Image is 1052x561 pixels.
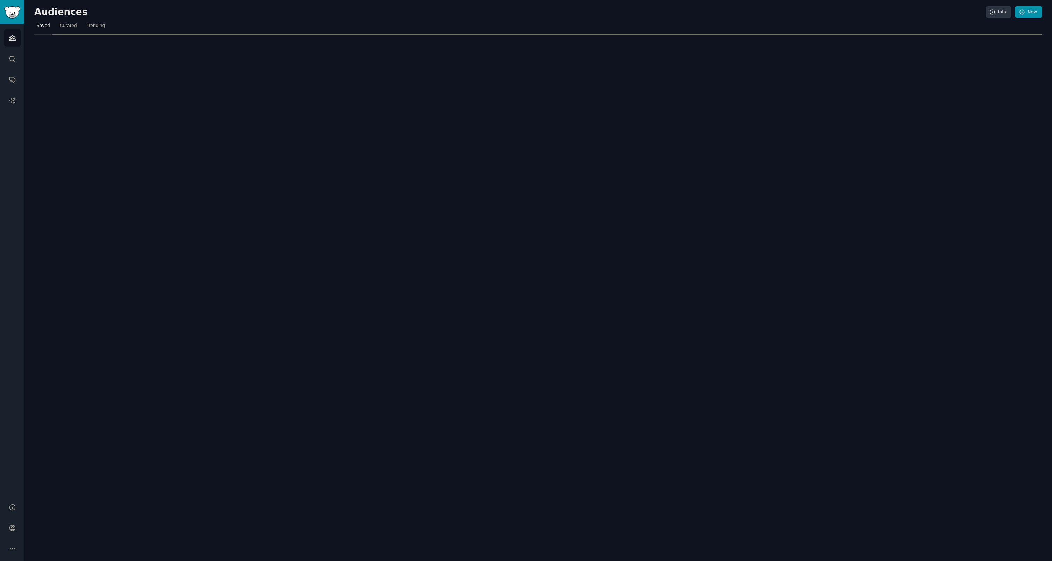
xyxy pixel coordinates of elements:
[57,20,79,35] a: Curated
[87,23,105,29] span: Trending
[34,7,986,18] h2: Audiences
[4,6,20,19] img: GummySearch logo
[34,20,52,35] a: Saved
[60,23,77,29] span: Curated
[84,20,107,35] a: Trending
[1015,6,1042,18] a: New
[37,23,50,29] span: Saved
[986,6,1011,18] a: Info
